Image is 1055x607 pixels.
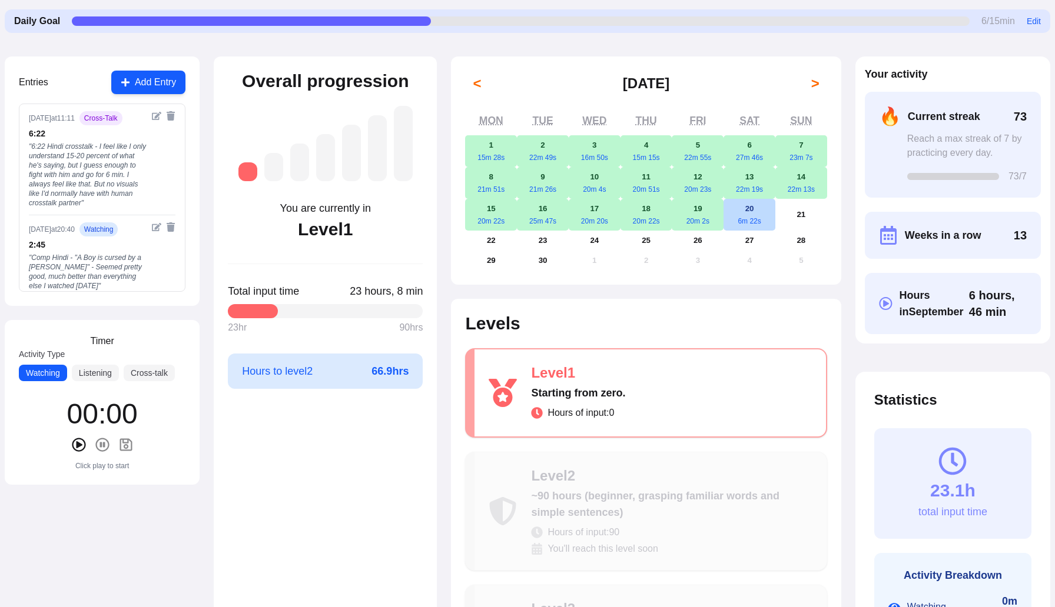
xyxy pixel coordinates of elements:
div: 22m 55s [672,153,724,162]
button: October 1, 2025 [569,251,621,271]
button: September 7, 202523m 7s [775,135,827,167]
button: Delete entry [166,222,175,232]
span: > [811,74,820,93]
abbr: September 30, 2025 [539,256,548,265]
span: Total input time [228,283,299,299]
abbr: September 22, 2025 [487,236,496,245]
div: Level 7: ~2,625 hours (near-native, understanding most media and conversations fluently) [394,106,413,181]
button: October 3, 2025 [672,251,724,271]
span: You'll reach this level soon [548,542,658,556]
button: Delete entry [166,111,175,121]
span: Hours of input: 0 [548,406,614,420]
button: September 22, 2025 [465,231,517,251]
button: September 2, 202522m 49s [517,135,569,167]
abbr: October 5, 2025 [799,256,803,265]
div: Level 3: ~260 hours (low intermediate, understanding simple conversations) [290,144,309,181]
button: September 28, 2025 [775,231,827,251]
button: > [804,72,827,95]
button: Edit entry [152,222,161,232]
div: 20m 4s [569,185,621,194]
div: Level 2: ~90 hours (beginner, grasping familiar words and simple sentences) [264,153,283,181]
h2: Overall progression [242,71,409,92]
abbr: September 26, 2025 [694,236,702,245]
abbr: September 17, 2025 [590,204,599,213]
div: 21m 51s [465,185,517,194]
div: [DATE] at 11:11 [29,114,75,123]
abbr: Sunday [790,115,812,126]
label: Activity Type [19,348,185,360]
div: 20m 2s [672,216,724,226]
div: [DATE] at 20:40 [29,225,75,234]
button: September 4, 202515m 15s [621,135,672,167]
h3: Activity Breakdown [888,567,1017,583]
button: September 9, 202521m 26s [517,167,569,199]
span: < [473,74,481,93]
abbr: September 24, 2025 [590,236,599,245]
div: 15m 28s [465,153,517,162]
button: Edit [1027,15,1041,27]
button: September 10, 202520m 4s [569,167,621,199]
button: September 8, 202521m 51s [465,167,517,199]
span: 66.9 hrs [371,363,409,379]
span: Click to toggle between decimal and time format [350,283,423,299]
div: total input time [918,503,987,520]
h3: Entries [19,75,48,89]
abbr: September 6, 2025 [747,141,751,149]
div: " 6:22 Hindi crosstalk - I feel like I only understand 15-20 percent of what he's saying, but I g... [29,142,147,208]
abbr: September 20, 2025 [745,204,754,213]
abbr: Monday [479,115,503,126]
abbr: Tuesday [532,115,553,126]
div: 20m 51s [621,185,672,194]
div: Level 1 [531,363,811,382]
div: 22m 49s [517,153,569,162]
div: Click play to start [75,461,129,471]
div: 21m 26s [517,185,569,194]
abbr: September 11, 2025 [642,172,651,181]
div: You are currently in [280,200,371,216]
button: September 30, 2025 [517,251,569,271]
div: Level 1: Starting from zero. [238,162,257,181]
h2: Your activity [865,66,1041,82]
abbr: September 3, 2025 [592,141,596,149]
h2: Statistics [874,391,1031,409]
span: Hours of input: 90 [548,525,619,539]
button: September 27, 2025 [724,231,775,251]
span: 73 [1014,108,1027,125]
div: 20m 22s [465,216,517,226]
abbr: September 16, 2025 [539,204,548,213]
button: September 5, 202522m 55s [672,135,724,167]
span: Hours in September [900,287,969,320]
span: 6 / 15 min [981,14,1015,28]
button: September 11, 202520m 51s [621,167,672,199]
div: 16m 50s [569,153,621,162]
div: Starting from zero. [531,385,811,401]
abbr: September 10, 2025 [590,172,599,181]
div: 22m 13s [775,185,827,194]
button: October 2, 2025 [621,251,672,271]
abbr: Friday [689,115,706,126]
div: Reach a max streak of 7 by practicing every day. [907,132,1027,160]
div: 23.1h [930,480,976,501]
button: Add Entry [111,71,185,94]
div: 20m 23s [672,185,724,194]
button: September 1, 202515m 28s [465,135,517,167]
abbr: September 8, 2025 [489,172,493,181]
div: Level 1 [298,219,353,240]
abbr: September 2, 2025 [540,141,545,149]
div: 23m 7s [775,153,827,162]
div: 00 : 00 [67,400,138,428]
abbr: Thursday [636,115,657,126]
abbr: September 19, 2025 [694,204,702,213]
button: Watching [19,365,67,381]
span: watching [79,222,118,236]
div: Level 2 [531,466,812,485]
div: Level 5: ~1,050 hours (high intermediate, understanding most everyday content) [342,125,361,181]
abbr: Wednesday [582,115,606,126]
span: Weeks in a row [905,227,981,244]
div: 6m 22s [724,216,775,226]
button: September 24, 2025 [569,231,621,251]
abbr: September 9, 2025 [540,172,545,181]
abbr: October 3, 2025 [696,256,700,265]
div: 2 : 45 [29,239,147,251]
span: 90 hrs [399,321,423,335]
